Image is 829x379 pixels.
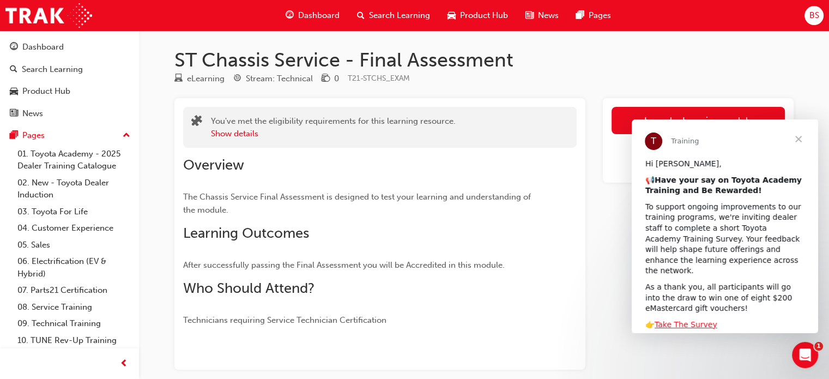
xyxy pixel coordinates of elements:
[233,72,313,86] div: Stream
[211,115,456,140] div: You've met the eligibility requirements for this learning resource.
[567,4,620,27] a: pages-iconPages
[13,146,135,175] a: 01. Toyota Academy - 2025 Dealer Training Catalogue
[22,85,70,98] div: Product Hub
[612,107,785,134] a: Launch eLearning module
[4,59,135,80] a: Search Learning
[4,37,135,57] a: Dashboard
[233,74,241,84] span: target-icon
[183,315,386,325] span: Technicians requiring Service Technician Certification
[183,260,505,270] span: After successfully passing the Final Assessment you will be Accredited in this module.
[357,9,365,22] span: search-icon
[809,9,819,22] span: BS
[13,203,135,220] a: 03. Toyota For Life
[22,129,45,142] div: Pages
[22,63,83,76] div: Search Learning
[13,282,135,299] a: 07. Parts21 Certification
[183,280,314,297] span: Who Should Attend?
[322,72,339,86] div: Price
[10,109,18,119] span: news-icon
[348,74,410,83] span: Learning resource code
[334,73,339,85] div: 0
[792,342,818,368] iframe: Intercom live chat
[10,87,18,97] span: car-icon
[13,237,135,254] a: 05. Sales
[814,342,823,351] span: 1
[10,65,17,75] span: search-icon
[589,9,611,22] span: Pages
[187,73,225,85] div: eLearning
[22,107,43,120] div: News
[10,131,18,141] span: pages-icon
[174,72,225,86] div: Type
[13,220,135,237] a: 04. Customer Experience
[286,9,294,22] span: guage-icon
[174,74,183,84] span: learningResourceType_ELEARNING-icon
[517,4,567,27] a: news-iconNews
[4,125,135,146] button: Pages
[174,48,794,72] h1: ST Chassis Service - Final Assessment
[13,253,135,282] a: 06. Electrification (EV & Hybrid)
[13,299,135,316] a: 08. Service Training
[576,9,584,22] span: pages-icon
[5,3,92,28] img: Trak
[460,9,508,22] span: Product Hub
[322,74,330,84] span: money-icon
[22,41,64,53] div: Dashboard
[211,128,258,140] button: Show details
[804,6,824,25] button: BS
[348,4,439,27] a: search-iconSearch Learning
[183,225,309,242] span: Learning Outcomes
[4,81,135,101] a: Product Hub
[183,192,533,215] span: The Chassis Service Final Assessment is designed to test your learning and understanding of the m...
[298,9,340,22] span: Dashboard
[120,357,128,371] span: prev-icon
[538,9,559,22] span: News
[4,104,135,124] a: News
[183,157,244,173] span: Overview
[10,43,18,52] span: guage-icon
[525,9,534,22] span: news-icon
[13,315,135,332] a: 09. Technical Training
[123,129,130,143] span: up-icon
[13,175,135,203] a: 02. New - Toyota Dealer Induction
[191,116,202,129] span: puzzle-icon
[632,119,818,333] iframe: Intercom live chat message
[246,73,313,85] div: Stream: Technical
[369,9,430,22] span: Search Learning
[277,4,348,27] a: guage-iconDashboard
[439,4,517,27] a: car-iconProduct Hub
[447,9,456,22] span: car-icon
[4,35,135,125] button: DashboardSearch LearningProduct HubNews
[13,332,135,349] a: 10. TUNE Rev-Up Training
